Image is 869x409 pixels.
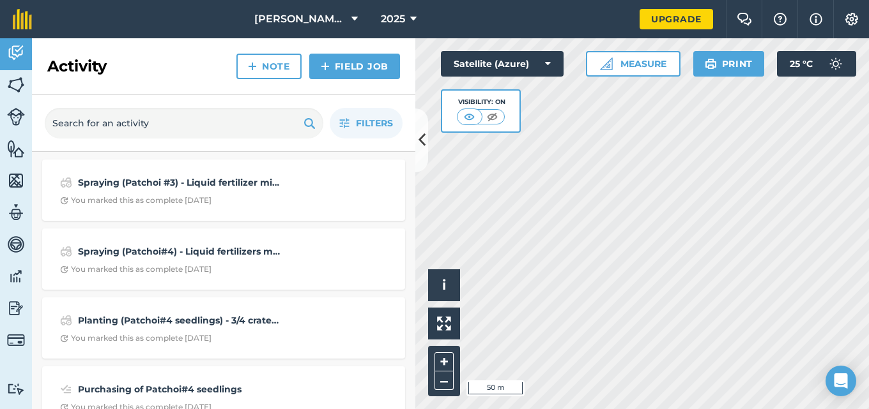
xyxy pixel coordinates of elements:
[777,51,856,77] button: 25 °C
[304,115,316,131] img: svg+xml;base64,PHN2ZyB4bWxucz0iaHR0cDovL3d3dy53My5vcmcvMjAwMC9zdmciIHdpZHRoPSIxOSIgaGVpZ2h0PSIyNC...
[434,352,454,371] button: +
[7,171,25,190] img: svg+xml;base64,PHN2ZyB4bWxucz0iaHR0cDovL3d3dy53My5vcmcvMjAwMC9zdmciIHdpZHRoPSI1NiIgaGVpZ2h0PSI2MC...
[773,13,788,26] img: A question mark icon
[484,110,500,123] img: svg+xml;base64,PHN2ZyB4bWxucz0iaHR0cDovL3d3dy53My5vcmcvMjAwMC9zdmciIHdpZHRoPSI1MCIgaGVpZ2h0PSI0MC...
[60,265,68,274] img: Clock with arrow pointing clockwise
[50,236,397,282] a: Spraying (Patchoi#4) - Liquid fertilizers mixed with insecticide and sticker were combined into a...
[7,108,25,126] img: svg+xml;base64,PD94bWwgdmVyc2lvbj0iMS4wIiBlbmNvZGluZz0idXRmLTgiPz4KPCEtLSBHZW5lcmF0b3I6IEFkb2JlIE...
[330,108,403,138] button: Filters
[600,57,613,70] img: Ruler icon
[60,264,211,274] div: You marked this as complete [DATE]
[7,139,25,158] img: svg+xml;base64,PHN2ZyB4bWxucz0iaHR0cDovL3d3dy53My5vcmcvMjAwMC9zdmciIHdpZHRoPSI1NiIgaGVpZ2h0PSI2MC...
[254,11,346,27] span: [PERSON_NAME]'s Farm
[810,11,822,27] img: svg+xml;base64,PHN2ZyB4bWxucz0iaHR0cDovL3d3dy53My5vcmcvMjAwMC9zdmciIHdpZHRoPSIxNyIgaGVpZ2h0PSIxNy...
[7,383,25,395] img: svg+xml;base64,PD94bWwgdmVyc2lvbj0iMS4wIiBlbmNvZGluZz0idXRmLTgiPz4KPCEtLSBHZW5lcmF0b3I6IEFkb2JlIE...
[47,56,107,77] h2: Activity
[60,197,68,205] img: Clock with arrow pointing clockwise
[705,56,717,71] img: svg+xml;base64,PHN2ZyB4bWxucz0iaHR0cDovL3d3dy53My5vcmcvMjAwMC9zdmciIHdpZHRoPSIxOSIgaGVpZ2h0PSIyNC...
[236,54,302,79] a: Note
[428,269,460,301] button: i
[7,75,25,94] img: svg+xml;base64,PHN2ZyB4bWxucz0iaHR0cDovL3d3dy53My5vcmcvMjAwMC9zdmciIHdpZHRoPSI1NiIgaGVpZ2h0PSI2MC...
[7,43,25,63] img: svg+xml;base64,PD94bWwgdmVyc2lvbj0iMS4wIiBlbmNvZGluZz0idXRmLTgiPz4KPCEtLSBHZW5lcmF0b3I6IEFkb2JlIE...
[7,331,25,349] img: svg+xml;base64,PD94bWwgdmVyc2lvbj0iMS4wIiBlbmNvZGluZz0idXRmLTgiPz4KPCEtLSBHZW5lcmF0b3I6IEFkb2JlIE...
[640,9,713,29] a: Upgrade
[826,366,856,396] div: Open Intercom Messenger
[7,203,25,222] img: svg+xml;base64,PD94bWwgdmVyc2lvbj0iMS4wIiBlbmNvZGluZz0idXRmLTgiPz4KPCEtLSBHZW5lcmF0b3I6IEFkb2JlIE...
[78,244,281,258] strong: Spraying (Patchoi#4) - Liquid fertilizers mixed with insecticide and sticker were combined into a...
[7,235,25,254] img: svg+xml;base64,PD94bWwgdmVyc2lvbj0iMS4wIiBlbmNvZGluZz0idXRmLTgiPz4KPCEtLSBHZW5lcmF0b3I6IEFkb2JlIE...
[586,51,681,77] button: Measure
[60,244,72,259] img: svg+xml;base64,PD94bWwgdmVyc2lvbj0iMS4wIiBlbmNvZGluZz0idXRmLTgiPz4KPCEtLSBHZW5lcmF0b3I6IEFkb2JlIE...
[45,108,323,138] input: Search for an activity
[78,313,281,327] strong: Planting (Patchoi#4 seedlings) - 3/4 crates (450 plants) were transplanted in the buckets and the...
[737,13,752,26] img: Two speech bubbles overlapping with the left bubble in the forefront
[434,371,454,390] button: –
[60,333,211,343] div: You marked this as complete [DATE]
[823,51,849,77] img: svg+xml;base64,PD94bWwgdmVyc2lvbj0iMS4wIiBlbmNvZGluZz0idXRmLTgiPz4KPCEtLSBHZW5lcmF0b3I6IEFkb2JlIE...
[461,110,477,123] img: svg+xml;base64,PHN2ZyB4bWxucz0iaHR0cDovL3d3dy53My5vcmcvMjAwMC9zdmciIHdpZHRoPSI1MCIgaGVpZ2h0PSI0MC...
[844,13,859,26] img: A cog icon
[60,334,68,343] img: Clock with arrow pointing clockwise
[309,54,400,79] a: Field Job
[78,175,281,190] strong: Spraying (Patchoi #3) - Liquid fertilizer mixed with insecticide and sticker were combined into a...
[248,59,257,74] img: svg+xml;base64,PHN2ZyB4bWxucz0iaHR0cDovL3d3dy53My5vcmcvMjAwMC9zdmciIHdpZHRoPSIxNCIgaGVpZ2h0PSIyNC...
[693,51,765,77] button: Print
[356,116,393,130] span: Filters
[7,267,25,286] img: svg+xml;base64,PD94bWwgdmVyc2lvbj0iMS4wIiBlbmNvZGluZz0idXRmLTgiPz4KPCEtLSBHZW5lcmF0b3I6IEFkb2JlIE...
[321,59,330,74] img: svg+xml;base64,PHN2ZyB4bWxucz0iaHR0cDovL3d3dy53My5vcmcvMjAwMC9zdmciIHdpZHRoPSIxNCIgaGVpZ2h0PSIyNC...
[442,277,446,293] span: i
[78,382,281,396] strong: Purchasing of Patchoi#4 seedlings
[381,11,405,27] span: 2025
[457,97,505,107] div: Visibility: On
[60,175,72,190] img: svg+xml;base64,PD94bWwgdmVyc2lvbj0iMS4wIiBlbmNvZGluZz0idXRmLTgiPz4KPCEtLSBHZW5lcmF0b3I6IEFkb2JlIE...
[50,167,397,213] a: Spraying (Patchoi #3) - Liquid fertilizer mixed with insecticide and sticker were combined into a...
[790,51,813,77] span: 25 ° C
[60,313,72,328] img: svg+xml;base64,PD94bWwgdmVyc2lvbj0iMS4wIiBlbmNvZGluZz0idXRmLTgiPz4KPCEtLSBHZW5lcmF0b3I6IEFkb2JlIE...
[60,382,72,397] img: svg+xml;base64,PD94bWwgdmVyc2lvbj0iMS4wIiBlbmNvZGluZz0idXRmLTgiPz4KPCEtLSBHZW5lcmF0b3I6IEFkb2JlIE...
[60,195,211,205] div: You marked this as complete [DATE]
[13,9,32,29] img: fieldmargin Logo
[7,299,25,318] img: svg+xml;base64,PD94bWwgdmVyc2lvbj0iMS4wIiBlbmNvZGluZz0idXRmLTgiPz4KPCEtLSBHZW5lcmF0b3I6IEFkb2JlIE...
[441,51,564,77] button: Satellite (Azure)
[50,305,397,351] a: Planting (Patchoi#4 seedlings) - 3/4 crates (450 plants) were transplanted in the buckets and the...
[437,316,451,331] img: Four arrows, one pointing top left, one top right, one bottom right and the last bottom left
